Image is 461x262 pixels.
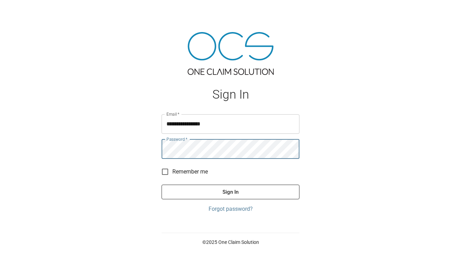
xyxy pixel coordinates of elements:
h1: Sign In [162,87,299,102]
button: Sign In [162,185,299,199]
label: Email [166,111,180,117]
a: Forgot password? [162,205,299,213]
p: © 2025 One Claim Solution [162,239,299,246]
span: Remember me [172,168,208,176]
label: Password [166,136,187,142]
img: ocs-logo-tra.png [188,32,274,75]
img: ocs-logo-white-transparent.png [8,4,36,18]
